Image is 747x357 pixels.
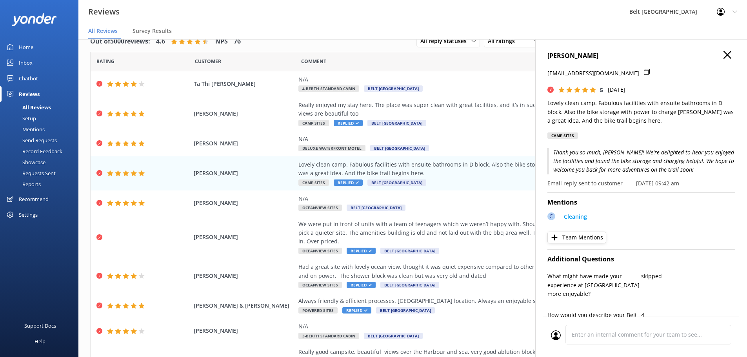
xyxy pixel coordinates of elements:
[547,212,555,220] div: C
[88,27,118,35] span: All Reviews
[347,205,405,211] span: Belt [GEOGRAPHIC_DATA]
[195,58,221,65] span: Date
[194,301,295,310] span: [PERSON_NAME] & [PERSON_NAME]
[194,139,295,148] span: [PERSON_NAME]
[19,207,38,223] div: Settings
[133,27,172,35] span: Survey Results
[24,318,56,333] div: Support Docs
[156,36,165,47] h4: 4.6
[334,120,363,126] span: Replied
[376,307,435,314] span: Belt [GEOGRAPHIC_DATA]
[5,102,78,113] a: All Reviews
[547,148,735,174] p: Thank you so much, [PERSON_NAME]! We're delighted to hear you enjoyed the facilities and found th...
[35,333,45,349] div: Help
[370,145,429,151] span: Belt [GEOGRAPHIC_DATA]
[5,179,41,190] div: Reports
[364,85,423,92] span: Belt [GEOGRAPHIC_DATA]
[298,220,655,246] div: We were put in front of units with a team of teenagers which we weren’t happy with. Should have b...
[600,86,603,94] span: 5
[298,333,359,339] span: 3-Berth Standard Cabin
[564,212,587,221] p: Cleaning
[5,146,78,157] a: Record Feedback
[5,102,51,113] div: All Reviews
[5,168,56,179] div: Requests Sent
[298,135,655,143] div: N/A
[547,198,735,208] h4: Mentions
[88,5,120,18] h3: Reviews
[5,124,78,135] a: Mentions
[298,205,342,211] span: Oceanview Sites
[608,85,625,94] p: [DATE]
[194,169,295,178] span: [PERSON_NAME]
[5,146,62,157] div: Record Feedback
[547,179,623,188] p: Email reply sent to customer
[298,160,655,178] div: Lovely clean camp. Fabulous facilities with ensuite bathrooms in D block. Also the bike storage w...
[298,145,365,151] span: Deluxe Waterfront Motel
[298,307,338,314] span: Powered Sites
[347,248,376,254] span: Replied
[547,311,642,337] p: How would you describe your Belt [GEOGRAPHIC_DATA] experience in terms of value for money?
[364,333,423,339] span: Belt [GEOGRAPHIC_DATA]
[298,179,329,186] span: Camp Sites
[547,69,639,78] p: [EMAIL_ADDRESS][DOMAIN_NAME]
[642,272,736,281] p: skipped
[547,51,735,61] h4: [PERSON_NAME]
[367,120,426,126] span: Belt [GEOGRAPHIC_DATA]
[298,120,329,126] span: Camp Sites
[723,51,731,60] button: Close
[90,36,150,47] h4: Out of 5000 reviews:
[636,179,679,188] p: [DATE] 09:42 am
[547,99,735,125] p: Lovely clean camp. Fabulous facilities with ensuite bathrooms in D block. Also the bike storage w...
[488,37,520,45] span: All ratings
[642,311,736,319] p: 4
[298,248,342,254] span: Oceanview Sites
[380,282,439,288] span: Belt [GEOGRAPHIC_DATA]
[298,263,655,280] div: Had a great site with lovely ocean view, thought it was quiet expensive compared to other camps w...
[96,58,115,65] span: Date
[347,282,376,288] span: Replied
[301,58,326,65] span: Question
[298,297,655,305] div: Always friendly & efficient processes. [GEOGRAPHIC_DATA] location. Always an enjoyable stay
[19,39,33,55] div: Home
[194,233,295,241] span: [PERSON_NAME]
[215,36,228,47] h4: NPS
[12,13,57,26] img: yonder-white-logo.png
[5,113,78,124] a: Setup
[547,272,642,298] p: What might have made your experience at [GEOGRAPHIC_DATA] more enjoyable?
[547,132,578,139] div: Camp Sites
[380,248,439,254] span: Belt [GEOGRAPHIC_DATA]
[19,86,40,102] div: Reviews
[5,157,78,168] a: Showcase
[5,179,78,190] a: Reports
[5,124,45,135] div: Mentions
[19,71,38,86] div: Chatbot
[234,36,241,47] h4: 76
[547,232,606,243] button: Team Mentions
[19,191,49,207] div: Recommend
[420,37,471,45] span: All reply statuses
[342,307,371,314] span: Replied
[5,113,36,124] div: Setup
[298,194,655,203] div: N/A
[298,75,655,84] div: N/A
[194,109,295,118] span: [PERSON_NAME]
[298,101,655,118] div: Really enjoyed my stay here. The place was super clean with great facilities, and it’s in such a ...
[194,326,295,335] span: [PERSON_NAME]
[551,330,561,340] img: user_profile.svg
[560,212,587,223] a: Cleaning
[194,199,295,207] span: [PERSON_NAME]
[298,282,342,288] span: Oceanview Sites
[194,272,295,280] span: [PERSON_NAME]
[298,322,655,331] div: N/A
[547,254,735,265] h4: Additional Questions
[5,135,78,146] a: Send Requests
[5,135,57,146] div: Send Requests
[5,157,45,168] div: Showcase
[298,85,359,92] span: 4-Berth Standard Cabin
[19,55,33,71] div: Inbox
[334,179,363,186] span: Replied
[194,80,295,88] span: Ta Thi [PERSON_NAME]
[367,179,426,186] span: Belt [GEOGRAPHIC_DATA]
[5,168,78,179] a: Requests Sent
